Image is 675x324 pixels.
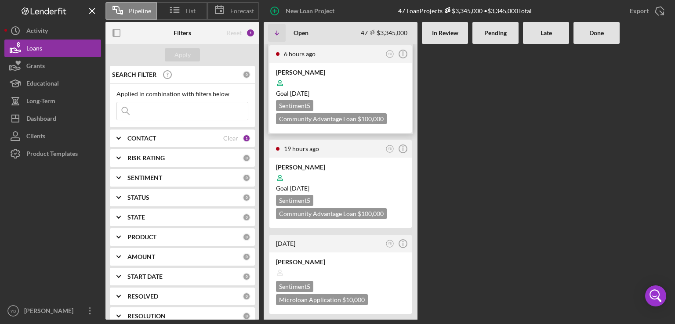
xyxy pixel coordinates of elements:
[127,293,158,300] b: RESOLVED
[432,29,458,36] b: In Review
[243,174,250,182] div: 0
[4,110,101,127] button: Dashboard
[4,302,101,320] button: YB[PERSON_NAME]
[284,50,316,58] time: 2025-09-10 16:55
[243,253,250,261] div: 0
[541,29,552,36] b: Late
[127,253,155,260] b: AMOUNT
[243,233,250,241] div: 0
[484,29,507,36] b: Pending
[230,7,254,14] span: Forecast
[286,2,334,20] div: New Loan Project
[398,7,532,14] div: 47 Loan Projects • $3,345,000 Total
[127,155,165,162] b: RISK RATING
[276,100,313,111] div: Sentiment 5
[4,40,101,57] button: Loans
[243,194,250,202] div: 0
[4,127,101,145] button: Clients
[4,145,101,162] button: Product Templates
[268,139,413,229] a: 19 hours agoYB[PERSON_NAME]Goal [DATE]Sentiment5Community Advantage Loan $100,000
[26,75,59,94] div: Educational
[26,92,55,112] div: Long-Term
[276,68,405,77] div: [PERSON_NAME]
[276,240,295,247] time: 2025-09-09 17:33
[243,213,250,221] div: 0
[116,90,248,97] div: Applied in combination with filters below
[276,281,313,292] div: Sentiment 5
[358,115,384,122] span: $100,000
[26,22,48,42] div: Activity
[276,90,309,97] span: Goal
[384,143,396,155] button: YB
[26,110,56,130] div: Dashboard
[227,29,242,36] div: Reset
[264,2,343,20] button: New Loan Project
[243,71,250,79] div: 0
[186,7,196,14] span: List
[294,29,308,36] b: Open
[223,135,238,142] div: Clear
[589,29,604,36] b: Done
[621,2,671,20] button: Export
[388,52,392,55] text: YB
[246,29,255,37] div: 1
[11,309,16,313] text: YB
[384,48,396,60] button: YB
[276,113,387,124] div: Community Advantage Loan
[276,163,405,172] div: [PERSON_NAME]
[243,273,250,281] div: 0
[384,238,396,250] button: YB
[26,57,45,77] div: Grants
[243,312,250,320] div: 0
[358,210,384,217] span: $100,000
[276,195,313,206] div: Sentiment 5
[645,285,666,306] div: Open Intercom Messenger
[276,208,387,219] div: Community Advantage Loan
[26,127,45,147] div: Clients
[4,75,101,92] button: Educational
[127,174,162,181] b: SENTIMENT
[165,48,200,61] button: Apply
[112,71,156,78] b: SEARCH FILTER
[268,234,413,315] a: [DATE]YB[PERSON_NAME]Sentiment5Microloan Application $10,000
[276,294,368,305] div: Microloan Application
[388,147,392,150] text: YB
[268,44,413,134] a: 6 hours agoYB[PERSON_NAME]Goal [DATE]Sentiment5Community Advantage Loan $100,000
[342,296,365,303] span: $10,000
[284,145,319,152] time: 2025-09-10 04:17
[127,135,156,142] b: CONTACT
[127,234,156,241] b: PRODUCT
[127,313,166,320] b: RESOLUTION
[26,145,78,165] div: Product Templates
[4,57,101,75] button: Grants
[243,134,250,142] div: 1
[127,194,149,201] b: STATUS
[4,22,101,40] button: Activity
[127,214,145,221] b: STATE
[276,258,405,266] div: [PERSON_NAME]
[361,29,407,36] div: 47 $3,345,000
[388,242,392,245] text: YB
[174,29,191,36] b: Filters
[127,273,163,280] b: START DATE
[129,7,151,14] span: Pipeline
[243,154,250,162] div: 0
[174,48,191,61] div: Apply
[443,7,483,14] div: $3,345,000
[276,184,309,192] span: Goal
[243,292,250,300] div: 0
[630,2,649,20] div: Export
[26,40,42,59] div: Loans
[290,90,309,97] time: 11/17/2025
[4,92,101,110] button: Long-Term
[22,302,79,322] div: [PERSON_NAME]
[290,184,309,192] time: 11/17/2025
